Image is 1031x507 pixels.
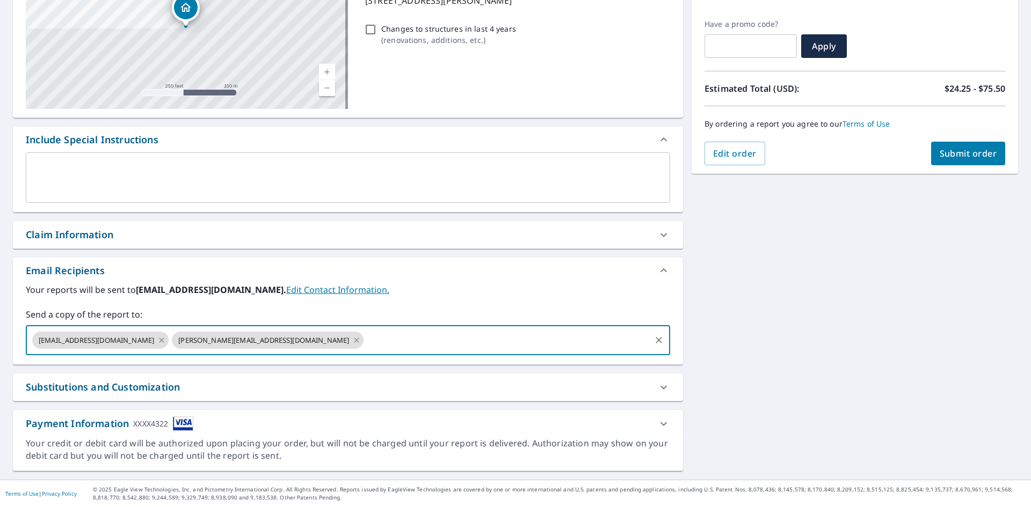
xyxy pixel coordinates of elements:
[801,34,847,58] button: Apply
[705,19,797,29] label: Have a promo code?
[713,148,757,159] span: Edit order
[93,486,1026,502] p: © 2025 Eagle View Technologies, Inc. and Pictometry International Corp. All Rights Reserved. Repo...
[136,284,286,296] b: [EMAIL_ADDRESS][DOMAIN_NAME].
[940,148,997,159] span: Submit order
[5,490,39,497] a: Terms of Use
[172,332,364,349] div: [PERSON_NAME][EMAIL_ADDRESS][DOMAIN_NAME]
[843,119,890,129] a: Terms of Use
[32,332,169,349] div: [EMAIL_ADDRESS][DOMAIN_NAME]
[705,142,765,165] button: Edit order
[13,127,683,152] div: Include Special Instructions
[13,373,683,401] div: Substitutions and Customization
[810,40,838,52] span: Apply
[26,227,113,242] div: Claim Information
[705,82,855,95] p: Estimated Total (USD):
[42,490,77,497] a: Privacy Policy
[651,333,666,348] button: Clear
[32,335,161,346] span: [EMAIL_ADDRESS][DOMAIN_NAME]
[286,284,389,296] a: EditContactInfo
[26,283,670,296] label: Your reports will be sent to
[705,119,1005,129] p: By ordering a report you agree to our
[26,263,105,278] div: Email Recipients
[26,416,193,431] div: Payment Information
[26,308,670,321] label: Send a copy of the report to:
[173,416,193,431] img: cardImage
[172,335,355,346] span: [PERSON_NAME][EMAIL_ADDRESS][DOMAIN_NAME]
[26,133,158,147] div: Include Special Instructions
[5,490,77,497] p: |
[13,410,683,437] div: Payment InformationXXXX4322cardImage
[13,258,683,283] div: Email Recipients
[319,64,335,80] a: Current Level 17, Zoom In
[13,221,683,248] div: Claim Information
[945,82,1005,95] p: $24.25 - $75.50
[319,80,335,96] a: Current Level 17, Zoom Out
[26,437,670,462] div: Your credit or debit card will be authorized upon placing your order, but will not be charged unt...
[26,380,180,394] div: Substitutions and Customization
[931,142,1006,165] button: Submit order
[381,34,516,46] p: ( renovations, additions, etc. )
[133,416,168,431] div: XXXX4322
[381,23,516,34] p: Changes to structures in last 4 years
